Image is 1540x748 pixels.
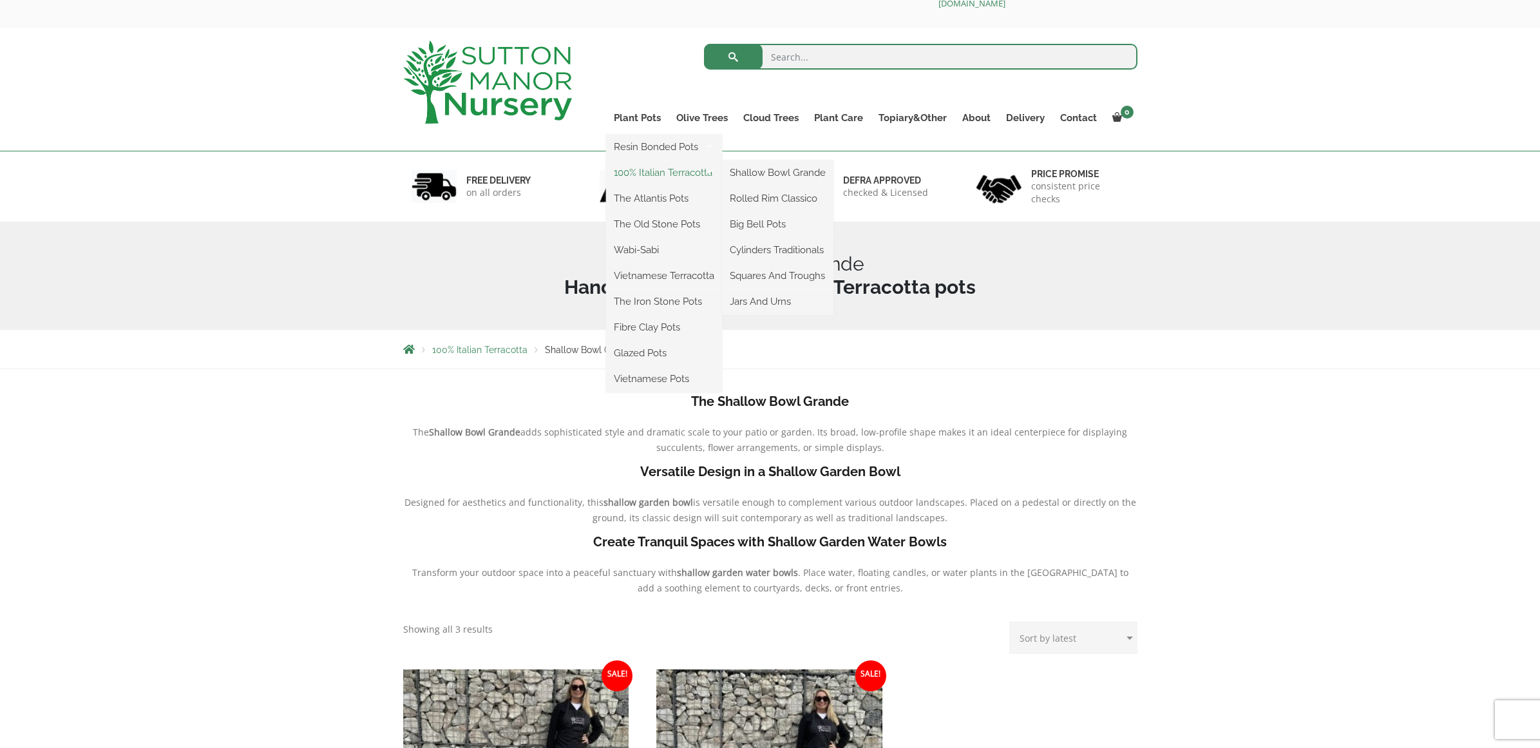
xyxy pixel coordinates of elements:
a: Plant Pots [606,109,669,127]
span: Sale! [855,660,886,691]
a: 100% Italian Terracotta [606,163,722,182]
a: Delivery [998,109,1052,127]
a: Topiary&Other [871,109,955,127]
a: Big Bell Pots [722,215,833,234]
span: adds sophisticated style and dramatic scale to your patio or garden. Its broad, low-profile shape... [520,426,1127,454]
a: Olive Trees [669,109,736,127]
h6: Defra approved [843,175,928,186]
a: The Iron Stone Pots [606,292,722,311]
a: The Old Stone Pots [606,215,722,234]
a: Squares And Troughs [722,266,833,285]
a: Resin Bonded Pots [606,137,722,157]
img: 1.jpg [412,170,457,203]
a: Fibre Clay Pots [606,318,722,337]
span: Sale! [602,660,632,691]
a: Glazed Pots [606,343,722,363]
h1: Shallow Bowl Grande [403,253,1137,299]
a: 100% Italian Terracotta [432,345,528,355]
b: Shallow Bowl Grande [429,426,520,438]
b: Versatile Design in a Shallow Garden Bowl [640,464,900,479]
span: 0 [1121,106,1134,119]
a: Shallow Bowl Grande [722,163,833,182]
img: 4.jpg [976,167,1022,206]
a: Cloud Trees [736,109,806,127]
img: 2.jpg [600,170,645,203]
select: Shop order [1009,622,1137,654]
span: is versatile enough to complement various outdoor landscapes. Placed on a pedestal or directly on... [593,496,1136,524]
b: Create Tranquil Spaces with Shallow Garden Water Bowls [593,534,947,550]
a: Plant Care [806,109,871,127]
h6: FREE DELIVERY [466,175,531,186]
h6: Price promise [1031,168,1129,180]
span: Transform your outdoor space into a peaceful sanctuary with [412,566,677,579]
span: The [413,426,429,438]
p: Showing all 3 results [403,622,493,637]
a: Vietnamese Terracotta [606,266,722,285]
a: About [955,109,998,127]
input: Search... [704,44,1137,70]
a: Wabi-Sabi [606,240,722,260]
span: . Place water, floating candles, or water plants in the [GEOGRAPHIC_DATA] to add a soothing eleme... [638,566,1128,594]
a: Rolled Rim Classico [722,189,833,208]
a: 0 [1105,109,1137,127]
a: Jars And Urns [722,292,833,311]
span: Designed for aesthetics and functionality, this [404,496,604,508]
img: logo [403,41,572,124]
a: Vietnamese Pots [606,369,722,388]
b: shallow garden bowl [604,496,693,508]
span: Shallow Bowl Grande [545,345,635,355]
b: The Shallow Bowl Grande [691,394,849,409]
b: shallow garden water bowls [677,566,798,579]
p: consistent price checks [1031,180,1129,206]
p: on all orders [466,186,531,199]
nav: Breadcrumbs [403,344,1137,354]
a: Contact [1052,109,1105,127]
p: checked & Licensed [843,186,928,199]
a: Cylinders Traditionals [722,240,833,260]
a: The Atlantis Pots [606,189,722,208]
